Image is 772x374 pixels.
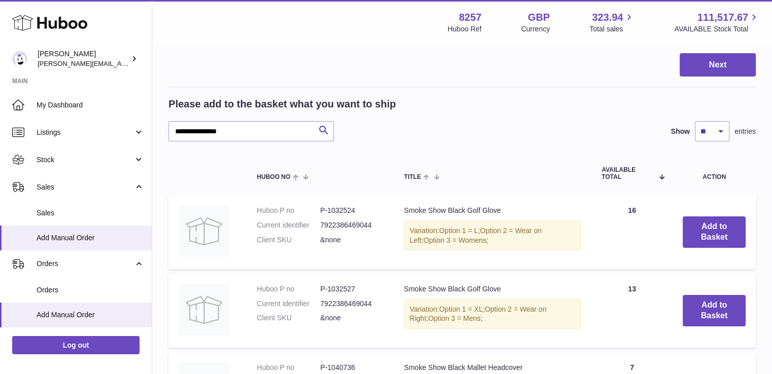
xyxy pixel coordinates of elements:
span: Option 2 = Wear on Left; [410,227,542,244]
span: Add Manual Order [37,310,144,320]
dt: Client SKU [257,313,320,323]
h2: Please add to the basket what you want to ship [169,97,396,111]
dt: Current identifier [257,299,320,309]
img: Smoke Show Black Golf Glove [179,206,229,256]
div: [PERSON_NAME] [38,49,129,68]
label: Show [671,127,690,136]
span: 323.94 [592,11,623,24]
span: Stock [37,155,133,165]
div: Variation: [404,220,581,251]
button: Next [680,53,756,77]
div: Huboo Ref [448,24,482,34]
span: Title [404,174,421,180]
span: [PERSON_NAME][EMAIL_ADDRESS][DOMAIN_NAME] [38,59,204,67]
a: 323.94 Total sales [589,11,634,34]
span: Listings [37,128,133,137]
dt: Client SKU [257,235,320,245]
span: Option 3 = Womens; [423,236,488,244]
span: Option 1 = L; [439,227,480,235]
span: Option 1 = XL; [439,305,485,313]
dd: 7922386469044 [320,220,384,230]
dt: Huboo P no [257,363,320,372]
span: AVAILABLE Stock Total [674,24,760,34]
span: Orders [37,285,144,295]
td: Smoke Show Black Golf Glove [394,196,591,269]
span: Sales [37,182,133,192]
span: My Dashboard [37,100,144,110]
span: entries [734,127,756,136]
th: Action [673,157,756,190]
span: Option 2 = Wear on Right; [410,305,547,323]
dt: Current identifier [257,220,320,230]
span: 111,517.67 [697,11,748,24]
span: Total sales [589,24,634,34]
button: Add to Basket [683,295,746,326]
span: Sales [37,208,144,218]
div: Currency [521,24,550,34]
a: 111,517.67 AVAILABLE Stock Total [674,11,760,34]
dt: Huboo P no [257,284,320,294]
span: Huboo no [257,174,290,180]
span: AVAILABLE Total [601,167,654,180]
td: 16 [591,196,673,269]
strong: 8257 [459,11,482,24]
td: 13 [591,274,673,348]
strong: GBP [528,11,550,24]
span: Orders [37,259,133,269]
span: Option 3 = Mens; [428,314,483,322]
td: Smoke Show Black Golf Glove [394,274,591,348]
img: Mohsin@planlabsolutions.com [12,51,27,66]
dd: P-1032527 [320,284,384,294]
dd: &none [320,235,384,245]
div: Variation: [404,299,581,329]
span: Add Manual Order [37,233,144,243]
img: Smoke Show Black Golf Glove [179,284,229,335]
dd: &none [320,313,384,323]
dd: P-1032524 [320,206,384,215]
dd: 7922386469044 [320,299,384,309]
dt: Huboo P no [257,206,320,215]
dd: P-1040736 [320,363,384,372]
a: Log out [12,336,140,354]
button: Add to Basket [683,216,746,248]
